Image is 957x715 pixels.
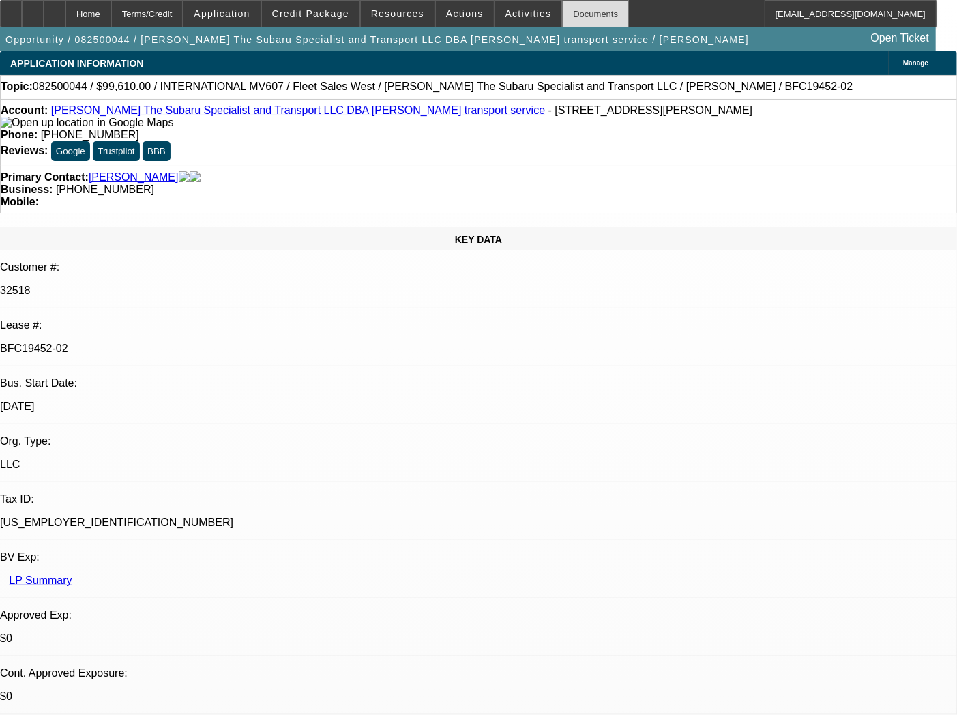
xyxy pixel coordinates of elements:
span: Credit Package [272,8,349,19]
a: [PERSON_NAME] The Subaru Specialist and Transport LLC DBA [PERSON_NAME] transport service [51,104,545,116]
strong: Business: [1,184,53,195]
a: [PERSON_NAME] [89,171,179,184]
strong: Primary Contact: [1,171,89,184]
span: KEY DATA [455,234,502,245]
span: APPLICATION INFORMATION [10,58,143,69]
button: BBB [143,141,171,161]
strong: Mobile: [1,196,39,207]
a: View Google Maps [1,117,173,128]
button: Resources [361,1,435,27]
button: Application [183,1,260,27]
img: linkedin-icon.png [190,171,201,184]
img: Open up location in Google Maps [1,117,173,129]
span: [PHONE_NUMBER] [41,129,139,141]
span: Activities [505,8,552,19]
span: - [STREET_ADDRESS][PERSON_NAME] [548,104,753,116]
strong: Topic: [1,81,33,93]
strong: Phone: [1,129,38,141]
span: Actions [446,8,484,19]
span: Application [194,8,250,19]
span: Manage [903,59,928,67]
span: 082500044 / $99,610.00 / INTERNATIONAL MV607 / Fleet Sales West / [PERSON_NAME] The Subaru Specia... [33,81,853,93]
a: Open Ticket [866,27,934,50]
span: Resources [371,8,424,19]
span: [PHONE_NUMBER] [56,184,154,195]
a: LP Summary [9,574,72,586]
span: Opportunity / 082500044 / [PERSON_NAME] The Subaru Specialist and Transport LLC DBA [PERSON_NAME]... [5,34,749,45]
button: Activities [495,1,562,27]
strong: Reviews: [1,145,48,156]
button: Google [51,141,90,161]
button: Actions [436,1,494,27]
button: Trustpilot [93,141,139,161]
button: Credit Package [262,1,359,27]
strong: Account: [1,104,48,116]
img: facebook-icon.png [179,171,190,184]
